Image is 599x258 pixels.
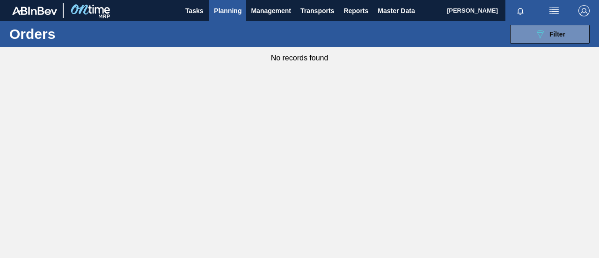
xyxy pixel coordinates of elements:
[300,5,334,16] span: Transports
[578,5,590,16] img: Logout
[378,5,415,16] span: Master Data
[549,30,565,38] span: Filter
[505,4,535,17] button: Notifications
[184,5,205,16] span: Tasks
[9,29,139,39] h1: Orders
[343,5,368,16] span: Reports
[510,25,590,44] button: Filter
[214,5,241,16] span: Planning
[548,5,560,16] img: userActions
[12,7,57,15] img: TNhmsLtSVTkK8tSr43FrP2fwEKptu5GPRR3wAAAABJRU5ErkJggg==
[251,5,291,16] span: Management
